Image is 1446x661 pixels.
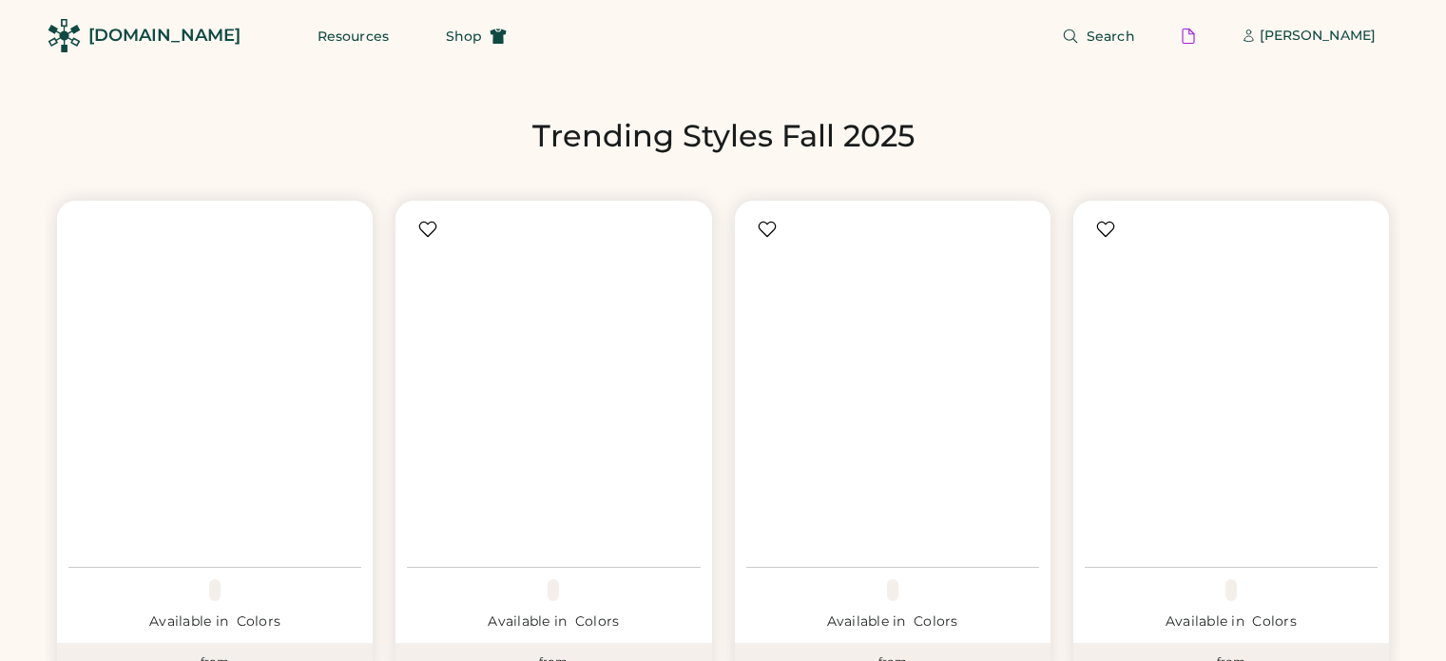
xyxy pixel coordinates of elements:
[88,24,241,48] div: [DOMAIN_NAME]
[446,29,482,43] span: Shop
[746,612,1039,632] div: Available in Colors
[423,17,530,55] button: Shop
[295,17,412,55] button: Resources
[1087,29,1135,43] span: Search
[68,612,361,632] div: Available in Colors
[1085,612,1378,632] div: Available in Colors
[46,117,1400,155] h2: Trending Styles Fall 2025
[407,612,700,632] div: Available in Colors
[1260,27,1376,46] div: [PERSON_NAME]
[1039,17,1158,55] button: Search
[48,19,81,52] img: Rendered Logo - Screens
